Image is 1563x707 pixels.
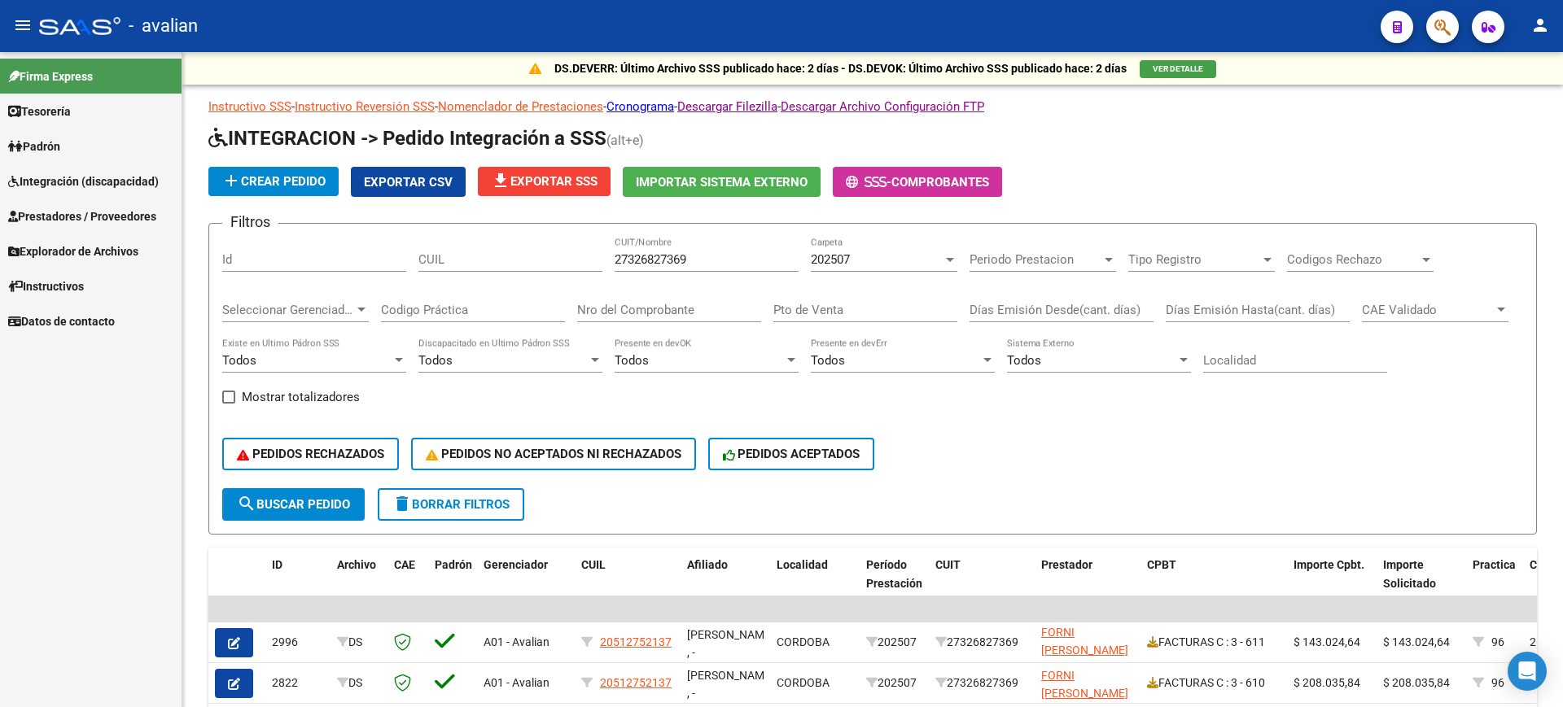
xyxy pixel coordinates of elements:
[681,548,770,619] datatable-header-cell: Afiliado
[935,633,1028,652] div: 27326827369
[237,497,350,512] span: Buscar Pedido
[8,242,138,260] span: Explorador de Archivos
[1141,548,1287,619] datatable-header-cell: CPBT
[272,674,324,692] div: 2822
[237,494,256,513] mat-icon: search
[1128,252,1260,267] span: Tipo Registro
[331,548,387,619] datatable-header-cell: Archivo
[1491,676,1504,689] span: 96
[606,99,674,114] a: Cronograma
[866,674,922,692] div: 202507
[811,353,845,368] span: Todos
[222,488,365,521] button: Buscar Pedido
[1041,669,1128,700] span: FORNI [PERSON_NAME]
[554,59,1127,77] p: DS.DEVERR: Último Archivo SSS publicado hace: 2 días - DS.DEVOK: Último Archivo SSS publicado hac...
[860,548,929,619] datatable-header-cell: Período Prestación
[13,15,33,35] mat-icon: menu
[265,548,331,619] datatable-header-cell: ID
[866,558,922,590] span: Período Prestación
[484,635,549,648] span: A01 - Avalian
[581,558,606,571] span: CUIL
[1294,676,1360,689] span: $ 208.035,84
[477,548,575,619] datatable-header-cell: Gerenciador
[337,633,381,652] div: DS
[623,167,821,197] button: Importar Sistema Externo
[484,676,549,689] span: A01 - Avalian
[129,8,198,44] span: - avalian
[1041,626,1128,657] span: FORNI [PERSON_NAME]
[1294,558,1364,571] span: Importe Cpbt.
[8,277,84,295] span: Instructivos
[777,635,830,648] span: CORDOBA
[1147,558,1176,571] span: CPBT
[221,174,326,189] span: Crear Pedido
[295,99,435,114] a: Instructivo Reversión SSS
[687,669,774,700] span: [PERSON_NAME] , -
[1140,60,1216,78] button: VER DETALLE
[478,167,611,196] button: Exportar SSS
[8,312,115,330] span: Datos de contacto
[394,558,415,571] span: CAE
[392,494,412,513] mat-icon: delete
[337,558,376,571] span: Archivo
[687,558,728,571] span: Afiliado
[1147,674,1281,692] div: FACTURAS C : 3 - 610
[970,252,1101,267] span: Periodo Prestacion
[1530,635,1549,648] span: 264
[222,211,278,233] h3: Filtros
[1530,15,1550,35] mat-icon: person
[575,548,681,619] datatable-header-cell: CUIL
[426,447,681,461] span: PEDIDOS NO ACEPTADOS NI RECHAZADOS
[833,167,1002,197] button: -Comprobantes
[208,98,1537,116] p: - - - - -
[636,175,808,190] span: Importar Sistema Externo
[723,447,860,461] span: PEDIDOS ACEPTADOS
[606,133,644,148] span: (alt+e)
[1383,676,1450,689] span: $ 208.035,84
[1383,635,1450,648] span: $ 143.024,64
[392,497,510,512] span: Borrar Filtros
[428,548,477,619] datatable-header-cell: Padrón
[491,171,510,190] mat-icon: file_download
[435,558,472,571] span: Padrón
[337,674,381,692] div: DS
[8,137,60,155] span: Padrón
[781,99,984,114] a: Descargar Archivo Configuración FTP
[378,488,524,521] button: Borrar Filtros
[438,99,603,114] a: Nomenclador de Prestaciones
[677,99,777,114] a: Descargar Filezilla
[8,172,159,190] span: Integración (discapacidad)
[1153,64,1203,73] span: VER DETALLE
[272,558,282,571] span: ID
[1377,548,1466,619] datatable-header-cell: Importe Solicitado
[866,633,922,652] div: 202507
[935,674,1028,692] div: 27326827369
[687,628,774,660] span: [PERSON_NAME] , -
[221,171,241,190] mat-icon: add
[1287,548,1377,619] datatable-header-cell: Importe Cpbt.
[8,207,156,225] span: Prestadores / Proveedores
[615,353,649,368] span: Todos
[222,303,354,317] span: Seleccionar Gerenciador
[491,174,598,189] span: Exportar SSS
[364,175,453,190] span: Exportar CSV
[708,438,875,470] button: PEDIDOS ACEPTADOS
[208,167,339,196] button: Crear Pedido
[1466,548,1523,619] datatable-header-cell: Practica
[929,548,1035,619] datatable-header-cell: CUIT
[411,438,696,470] button: PEDIDOS NO ACEPTADOS NI RECHAZADOS
[1294,635,1360,648] span: $ 143.024,64
[600,676,672,689] span: 20512752137
[891,175,989,190] span: Comprobantes
[222,438,399,470] button: PEDIDOS RECHAZADOS
[1473,558,1516,571] span: Practica
[777,558,828,571] span: Localidad
[1147,633,1281,652] div: FACTURAS C : 3 - 611
[208,99,291,114] a: Instructivo SSS
[1041,558,1092,571] span: Prestador
[208,127,606,150] span: INTEGRACION -> Pedido Integración a SSS
[935,558,961,571] span: CUIT
[351,167,466,197] button: Exportar CSV
[1007,353,1041,368] span: Todos
[8,103,71,120] span: Tesorería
